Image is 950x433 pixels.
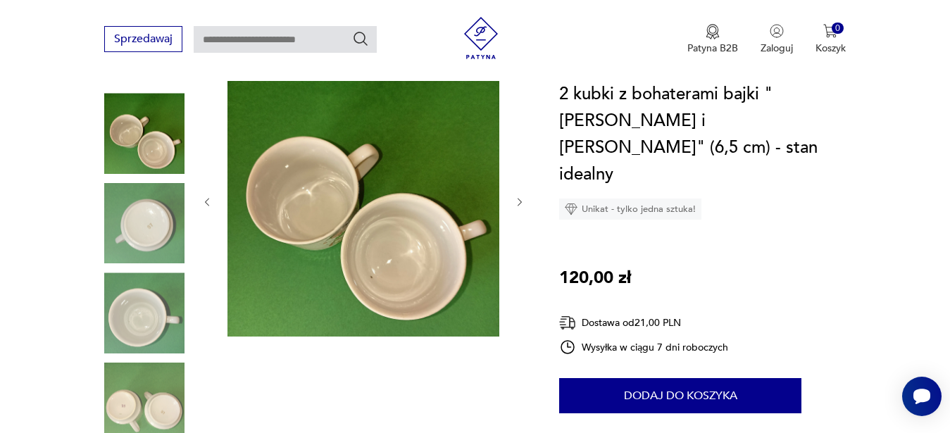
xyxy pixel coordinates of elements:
[902,377,942,416] iframe: Smartsupp widget button
[104,183,185,263] img: Zdjęcie produktu 2 kubki z bohaterami bajki "Jacek i Agatka" (6,5 cm) - stan idealny
[460,17,502,59] img: Patyna - sklep z meblami i dekoracjami vintage
[823,24,837,38] img: Ikona koszyka
[815,42,846,55] p: Koszyk
[815,24,846,55] button: 0Koszyk
[559,314,728,332] div: Dostawa od 21,00 PLN
[559,378,801,413] button: Dodaj do koszyka
[565,203,577,215] img: Ikona diamentu
[559,314,576,332] img: Ikona dostawy
[559,265,631,291] p: 120,00 zł
[706,24,720,39] img: Ikona medalu
[559,339,728,356] div: Wysyłka w ciągu 7 dni roboczych
[352,30,369,47] button: Szukaj
[559,81,856,188] h1: 2 kubki z bohaterami bajki "[PERSON_NAME] i [PERSON_NAME]" (6,5 cm) - stan idealny
[761,42,793,55] p: Zaloguj
[687,24,738,55] a: Ikona medaluPatyna B2B
[104,272,185,353] img: Zdjęcie produktu 2 kubki z bohaterami bajki "Jacek i Agatka" (6,5 cm) - stan idealny
[687,42,738,55] p: Patyna B2B
[559,199,701,220] div: Unikat - tylko jedna sztuka!
[687,24,738,55] button: Patyna B2B
[770,24,784,38] img: Ikonka użytkownika
[832,23,844,34] div: 0
[104,93,185,173] img: Zdjęcie produktu 2 kubki z bohaterami bajki "Jacek i Agatka" (6,5 cm) - stan idealny
[104,35,182,45] a: Sprzedawaj
[227,65,499,337] img: Zdjęcie produktu 2 kubki z bohaterami bajki "Jacek i Agatka" (6,5 cm) - stan idealny
[104,26,182,52] button: Sprzedawaj
[761,24,793,55] button: Zaloguj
